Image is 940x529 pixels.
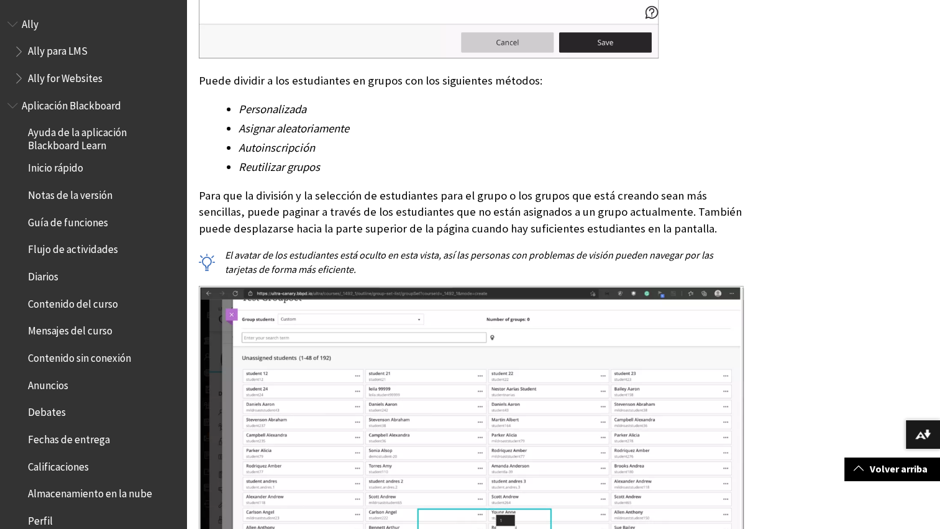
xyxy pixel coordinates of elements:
span: Ayuda de la aplicación Blackboard Learn [28,122,178,152]
p: Puede dividir a los estudiantes en grupos con los siguientes métodos: [199,73,744,89]
p: Para que la división y la selección de estudiantes para el grupo o los grupos que está creando se... [199,188,744,237]
span: Reutilizar grupos [239,160,320,174]
span: Ally for Websites [28,68,103,85]
span: Calificaciones [28,456,89,473]
span: Debates [28,402,66,419]
span: Anuncios [28,375,68,392]
span: Ally [22,14,39,30]
span: Aplicación Blackboard [22,95,121,112]
span: Inicio rápido [28,158,83,175]
span: Fechas de entrega [28,429,110,446]
span: Ally para LMS [28,41,88,58]
span: Mensajes del curso [28,321,112,338]
nav: Book outline for Anthology Ally Help [7,14,179,89]
span: Contenido del curso [28,293,118,310]
p: El avatar de los estudiantes está oculto en esta vista, así las personas con problemas de visión ... [199,248,744,276]
span: Perfil [28,510,53,527]
span: Autoinscripción [239,140,315,155]
span: Almacenamiento en la nube [28,484,152,500]
span: Asignar aleatoriamente [239,121,349,136]
span: Guía de funciones [28,212,108,229]
span: Diarios [28,266,58,283]
span: Notas de la versión [28,185,112,201]
span: Flujo de actividades [28,239,118,256]
span: Personalizada [239,102,306,116]
a: Volver arriba [844,458,940,481]
span: Contenido sin conexión [28,347,131,364]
